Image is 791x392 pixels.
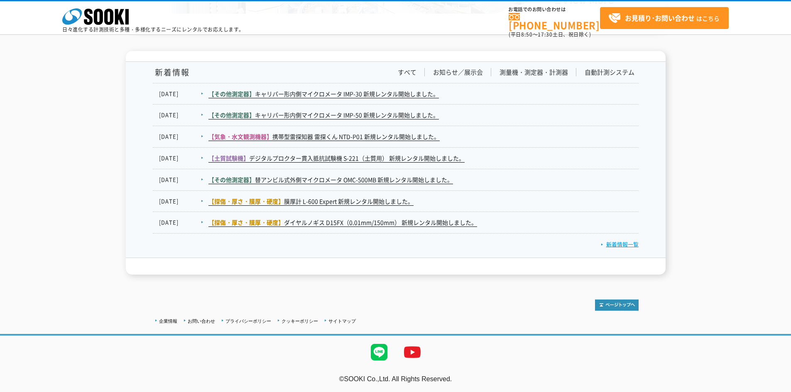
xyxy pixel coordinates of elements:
a: お問い合わせ [188,319,215,324]
a: 自動計測システム [585,68,634,77]
h1: 新着情報 [153,68,190,77]
img: YouTube [396,336,429,369]
strong: お見積り･お問い合わせ [625,13,695,23]
span: 【その他測定器】 [208,175,255,184]
a: プライバシーポリシー [225,319,271,324]
a: 【その他測定器】替アンビル式外側マイクロメータ OMC-500MB 新規レンタル開始しました。 [208,175,453,184]
dt: [DATE] [159,154,196,163]
a: 【土質試験機】デジタルプロクター貫入抵抗試験機 S-221（土質用） 新規レンタル開始しました。 [208,154,465,163]
a: クッキーポリシー [282,319,318,324]
a: お知らせ／展示会 [433,68,483,77]
dt: [DATE] [159,111,196,119]
dt: [DATE] [159,218,196,227]
a: 【探傷・厚さ・膜厚・硬度】膜厚計 L-600 Expert 新規レンタル開始しました。 [208,197,414,206]
a: 測量機・測定器・計測器 [500,68,568,77]
a: 新着情報一覧 [601,240,639,248]
a: 【探傷・厚さ・膜厚・硬度】ダイヤルノギス D15FX（0.01mm/150mm） 新規レンタル開始しました。 [208,218,477,227]
a: 【気象・水文観測機器】携帯型雷探知器 雷探くん NTD-P01 新規レンタル開始しました。 [208,132,440,141]
a: 【その他測定器】キャリパー形内側マイクロメータ IMP-30 新規レンタル開始しました。 [208,90,439,98]
p: 日々進化する計測技術と多種・多様化するニーズにレンタルでお応えします。 [62,27,244,32]
dt: [DATE] [159,132,196,141]
img: トップページへ [595,299,639,311]
dt: [DATE] [159,175,196,184]
span: 【土質試験機】 [208,154,249,162]
a: テストMail [759,384,791,391]
dt: [DATE] [159,197,196,206]
dt: [DATE] [159,90,196,98]
span: 【気象・水文観測機器】 [208,132,272,141]
a: すべて [398,68,416,77]
span: お電話でのお問い合わせは [509,7,600,12]
span: はこちら [608,12,720,24]
span: 【その他測定器】 [208,111,255,119]
img: LINE [362,336,396,369]
span: 8:50 [521,31,533,38]
a: 企業情報 [159,319,177,324]
span: 【探傷・厚さ・膜厚・硬度】 [208,197,284,205]
a: 【その他測定器】キャリパー形内側マイクロメータ IMP-50 新規レンタル開始しました。 [208,111,439,119]
a: お見積り･お問い合わせはこちら [600,7,729,29]
a: [PHONE_NUMBER] [509,13,600,30]
span: 【その他測定器】 [208,90,255,98]
a: サイトマップ [328,319,356,324]
span: 【探傷・厚さ・膜厚・硬度】 [208,218,284,226]
span: (平日 ～ 土日、祝日除く) [509,31,591,38]
span: 17:30 [538,31,553,38]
